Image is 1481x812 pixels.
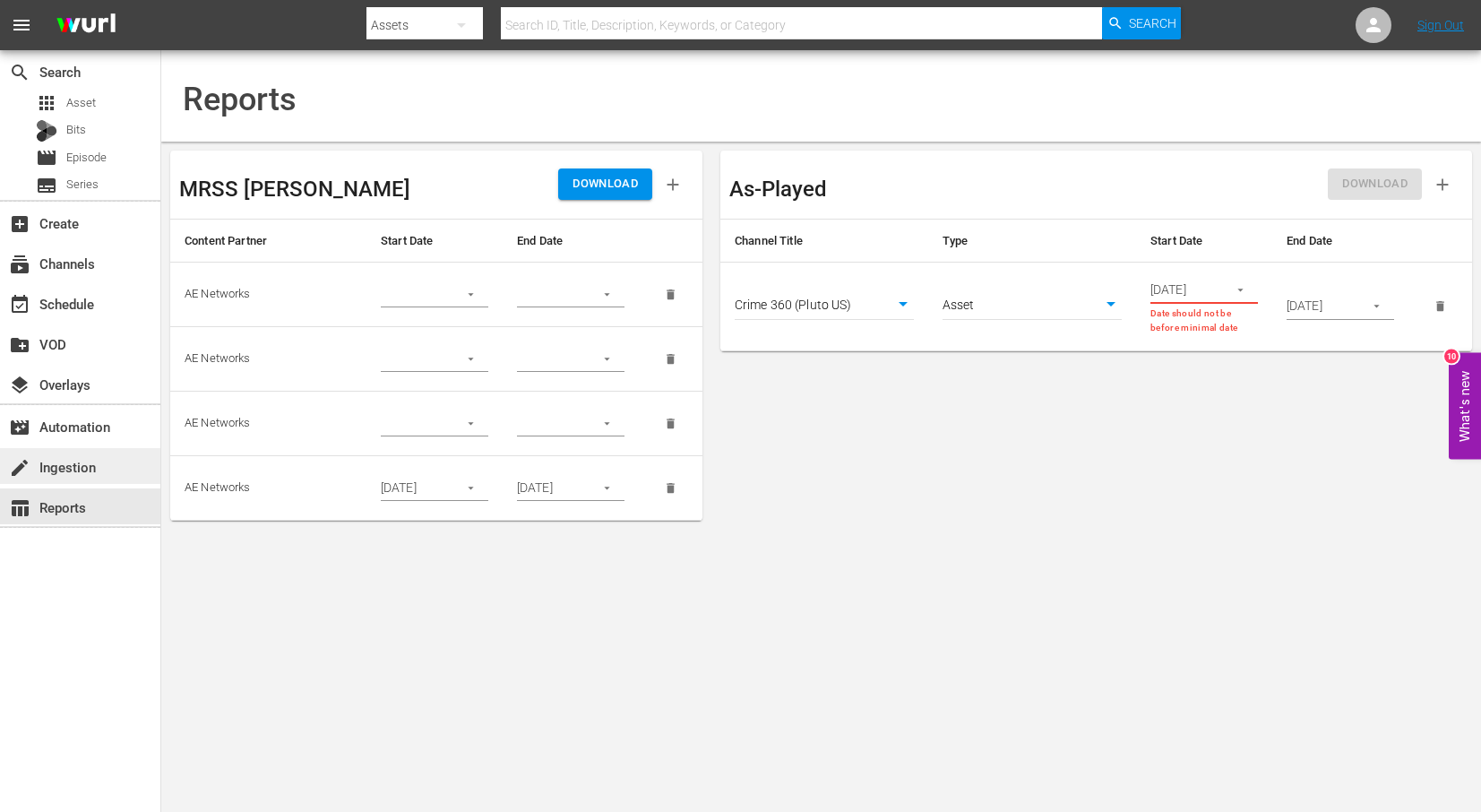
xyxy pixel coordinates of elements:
[1129,7,1176,39] span: Search
[170,391,366,455] td: AE Networks
[43,4,129,47] img: ans4CAIJ8jUAAAAAAAAAAAAAAAAAAAAAAAAgQb4GAAAAAAAAAAAAAAAAAAAAAAAAJMjXAAAAAAAAAAAAAAAAAAAAAAAAgAT5G...
[170,262,366,326] td: AE Networks
[9,457,30,479] span: Ingestion
[9,213,30,235] span: Create
[558,168,652,200] button: DOWNLOAD
[11,14,32,36] span: menu
[1444,350,1459,364] div: 10
[170,220,366,263] th: Content Partner
[928,220,1136,263] th: Type
[66,94,96,112] span: Asset
[729,177,827,201] h3: As-Played
[503,220,639,263] th: End Date
[9,294,30,315] span: Schedule
[9,497,30,519] span: Reports
[170,455,366,520] td: AE Networks
[170,326,366,391] td: AE Networks
[66,121,86,139] span: Bits
[183,82,1459,118] h1: Reports
[653,406,688,441] button: delete
[9,334,30,356] span: VOD
[179,177,410,201] h3: MRSS [PERSON_NAME]
[9,62,30,83] span: Search
[366,220,503,263] th: Start Date
[9,375,30,396] span: Overlays
[36,147,57,168] span: Episode
[1423,289,1458,324] button: delete
[36,175,57,196] span: Series
[653,471,688,505] button: delete
[735,293,914,320] div: Crime 360 (Pluto US)
[653,277,688,312] button: delete
[1136,220,1272,263] th: Start Date
[66,176,99,194] span: Series
[66,149,107,167] span: Episode
[1272,220,1408,263] th: End Date
[9,254,30,275] span: Channels
[36,120,57,142] div: Bits
[943,293,1122,320] div: Asset
[1102,7,1181,39] button: Search
[1449,353,1481,460] button: Open Feedback Widget
[9,417,30,438] span: Automation
[573,174,638,194] span: DOWNLOAD
[720,220,928,263] th: Channel Title
[653,341,688,376] button: delete
[36,92,57,114] span: Asset
[1417,18,1464,32] a: Sign Out
[1150,307,1258,336] p: Date should not be before minimal date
